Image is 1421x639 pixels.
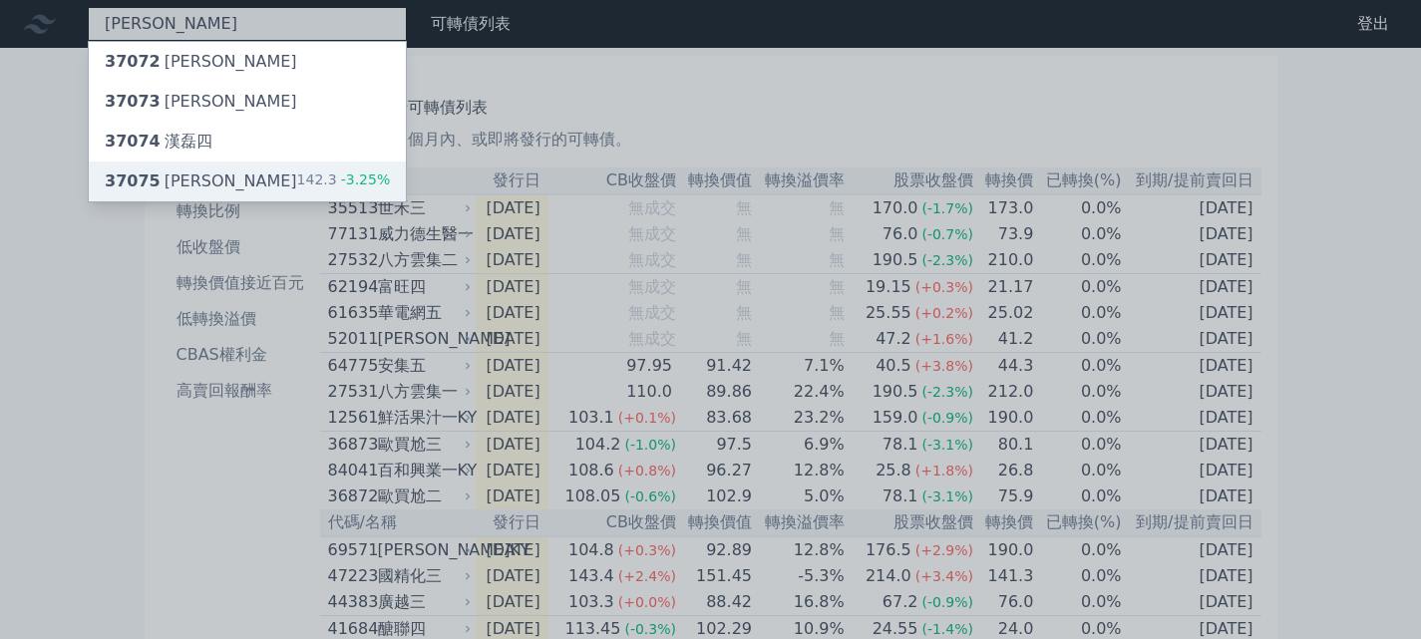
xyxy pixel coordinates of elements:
div: [PERSON_NAME] [105,169,297,193]
div: 漢磊四 [105,130,212,154]
div: [PERSON_NAME] [105,90,297,114]
span: 37075 [105,171,161,190]
div: 142.3 [297,169,391,193]
a: 37074漢磊四 [89,122,406,161]
a: 37075[PERSON_NAME] 142.3-3.25% [89,161,406,201]
a: 37073[PERSON_NAME] [89,82,406,122]
span: 37072 [105,52,161,71]
span: 37074 [105,132,161,151]
a: 37072[PERSON_NAME] [89,42,406,82]
span: 37073 [105,92,161,111]
span: -3.25% [337,171,391,187]
div: [PERSON_NAME] [105,50,297,74]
